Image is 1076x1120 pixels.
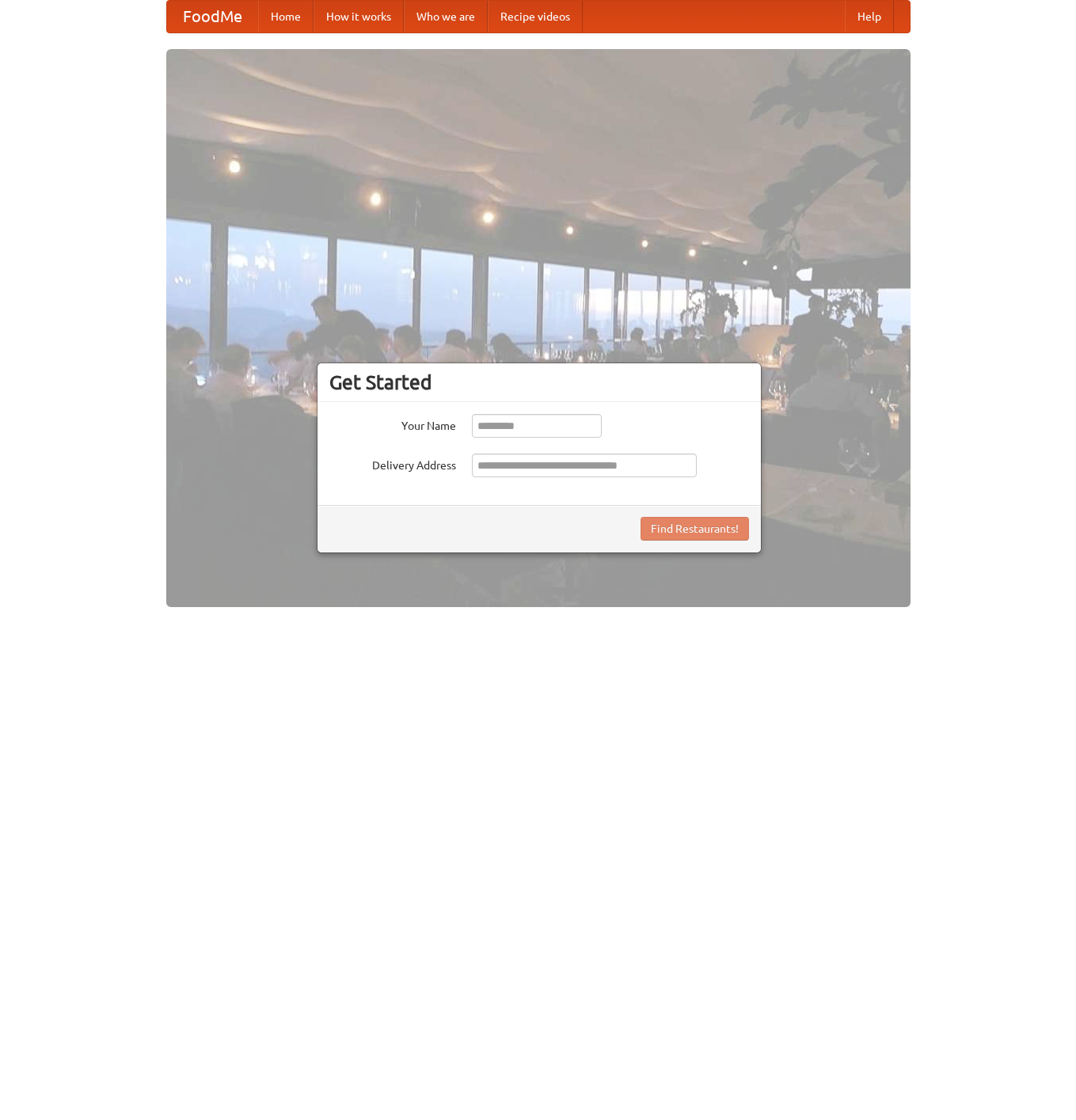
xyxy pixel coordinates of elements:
[314,1,404,32] a: How it works
[404,1,488,32] a: Who we are
[845,1,894,32] a: Help
[488,1,583,32] a: Recipe videos
[329,370,749,394] h3: Get Started
[258,1,314,32] a: Home
[167,1,258,32] a: FoodMe
[641,517,749,541] button: Find Restaurants!
[329,414,456,434] label: Your Name
[329,454,456,473] label: Delivery Address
